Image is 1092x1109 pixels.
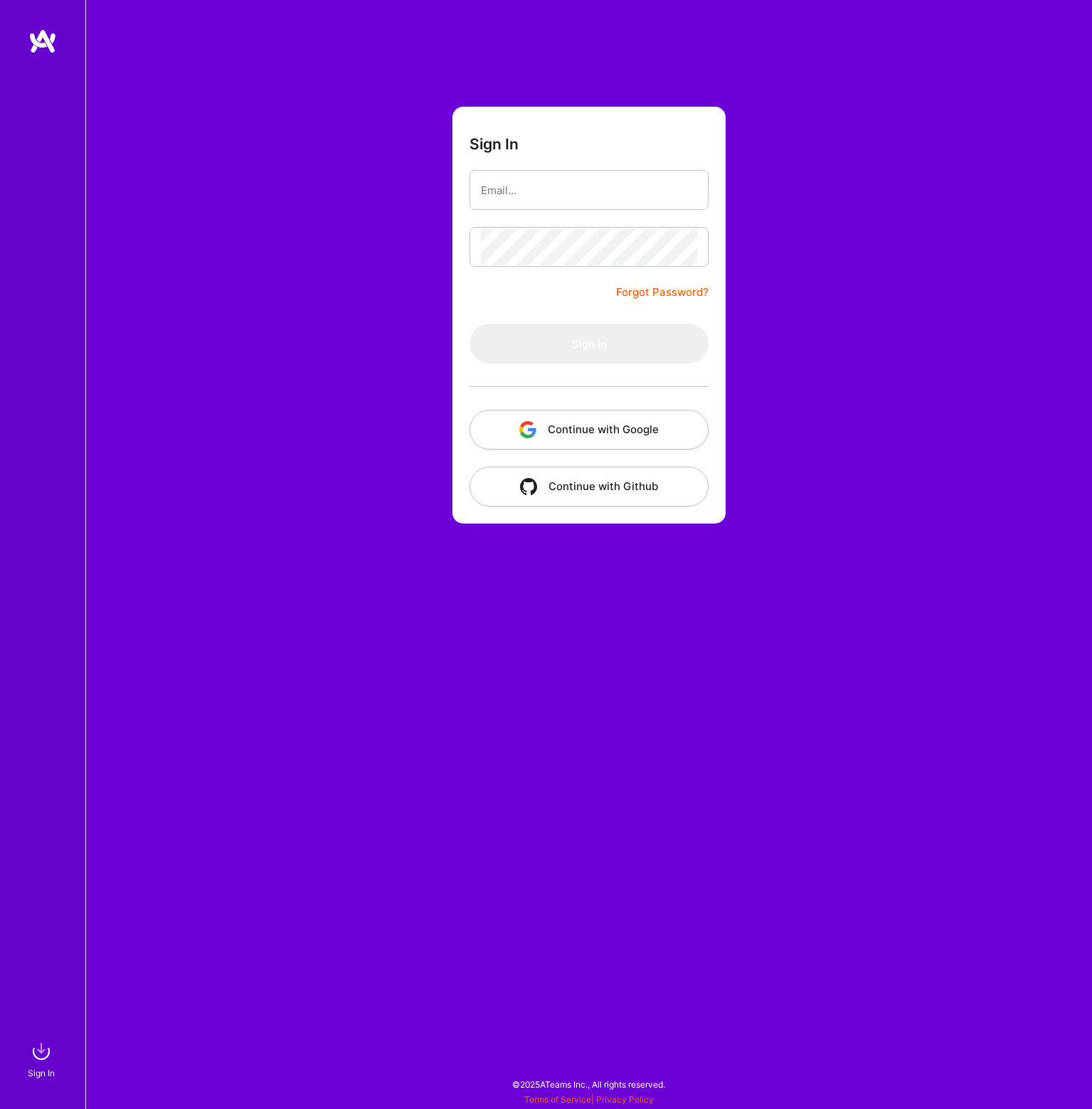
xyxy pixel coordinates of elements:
[30,1037,55,1081] a: sign inSign In
[28,28,57,54] img: logo
[481,172,697,208] input: Email...
[596,1094,654,1105] a: Privacy Policy
[28,1066,55,1081] div: Sign In
[470,467,709,506] button: Continue with Github
[519,421,536,438] img: icon
[470,135,519,153] h3: Sign In
[85,1066,1092,1102] div: © 2025 ATeams Inc., All rights reserved.
[616,284,709,301] a: Forgot Password?
[524,1094,654,1105] span: |
[470,410,709,450] button: Continue with Google
[27,1037,55,1066] img: sign in
[470,324,709,364] button: Sign In
[524,1094,591,1105] a: Terms of Service
[520,478,537,495] img: icon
